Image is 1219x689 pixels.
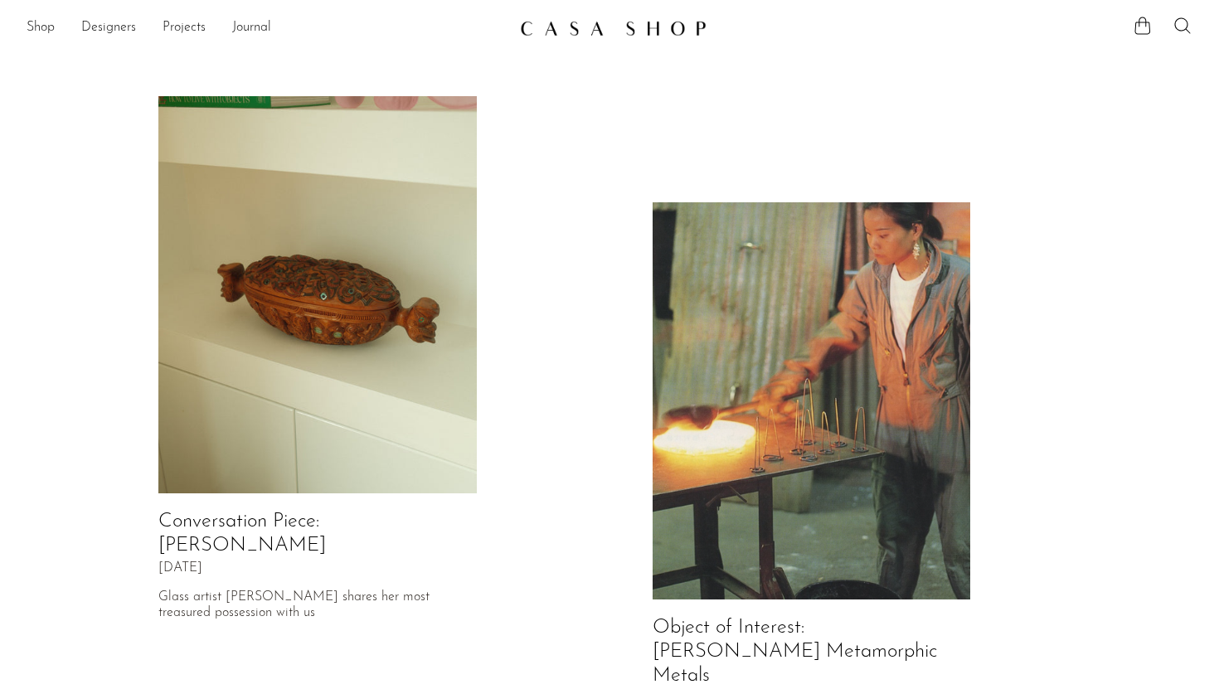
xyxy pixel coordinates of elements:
a: Object of Interest: [PERSON_NAME] Metamorphic Metals [653,618,937,686]
a: Designers [81,17,136,39]
p: Glass artist [PERSON_NAME] shares her most treasured possession with us [158,590,477,621]
img: Conversation Piece: Devon Made [158,96,477,494]
ul: NEW HEADER MENU [27,14,507,42]
a: Journal [232,17,271,39]
span: [DATE] [158,561,202,576]
a: Projects [163,17,206,39]
img: Object of Interest: Izabel Lam's Metamorphic Metals [653,202,971,600]
nav: Desktop navigation [27,14,507,42]
a: Conversation Piece: [PERSON_NAME] [158,512,326,556]
a: Shop [27,17,55,39]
